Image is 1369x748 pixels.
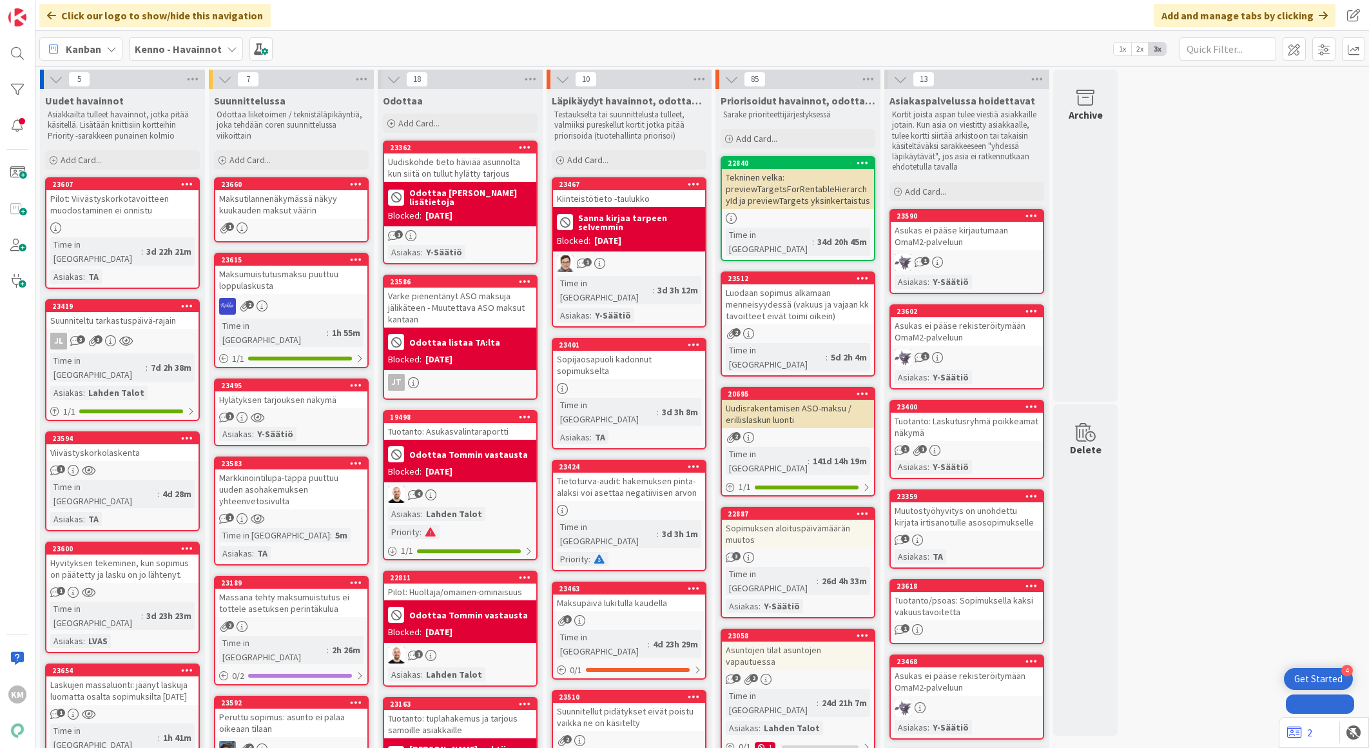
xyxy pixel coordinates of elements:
b: Odottaa Tommin vastausta [409,611,528,620]
div: Priority [388,525,420,539]
span: 1 [921,352,929,360]
div: 23510Suunnitellut pidätykset eivät poistu vaikka ne on käsitelty [553,691,705,731]
div: TA [929,549,946,564]
div: Uudisrakentamisen ASO-maksu / erillislaskun luonti [722,400,874,428]
span: Kanban [66,41,101,57]
div: 23463 [559,584,705,593]
span: 5 [68,72,90,87]
div: Time in [GEOGRAPHIC_DATA] [726,228,812,256]
span: 1 / 1 [401,544,413,558]
div: 34d 20h 45m [814,235,870,249]
div: [DATE] [425,465,452,478]
div: [DATE] [594,234,621,248]
span: : [657,527,659,541]
div: 23495 [221,381,367,390]
div: 23463 [553,583,705,595]
div: Time in [GEOGRAPHIC_DATA] [50,480,157,508]
span: 1x [1114,43,1131,55]
div: Tuotanto/psoas: Sopimuksella kaksi vakuustavoitetta [891,592,1043,620]
span: : [927,460,929,474]
div: Maksumuistutusmaksu puuttuu loppulaskusta [215,266,367,294]
span: : [657,405,659,419]
div: 22887 [728,509,874,518]
div: 23654Laskujen massaluonti: jäänyt laskuja luomatta osalta sopimuksilta [DATE] [46,665,199,705]
div: 0/2 [215,668,367,684]
div: Varke pienentänyt ASO maksuja jälikäteen - Muutettava ASO maksut kantaan [384,288,536,328]
div: Time in [GEOGRAPHIC_DATA] [50,602,141,630]
div: Tietoturva-audit: hakemuksen pinta-alaksi voi asettaa negatiivisen arvon [553,473,705,501]
div: 19498 [390,413,536,422]
div: Blocked: [388,353,422,366]
div: 3d 22h 21m [143,244,195,259]
div: Viivästyskorkolaskenta [46,444,199,461]
div: 23419 [46,300,199,312]
div: Archive [1069,107,1103,123]
div: Massana tehty maksumuistutus ei tottele asetuksen perintäkulua [215,589,367,617]
div: 23512 [722,273,874,284]
p: Asiakkailta tulleet havainnot, jotka pitää käsitellä. Lisätään kriittisiin kortteihin Priority -s... [48,110,197,141]
div: 7d 2h 38m [148,360,195,375]
span: : [808,454,810,468]
span: 10 [575,72,597,87]
div: LM [891,254,1043,271]
div: 0/1 [553,662,705,678]
div: 1/1 [722,479,874,495]
div: 23468 [891,656,1043,667]
span: : [588,552,590,566]
div: 23590 [891,210,1043,222]
div: 23359Muutostyöhyvitys on unohdettu kirjata irtisanotulle asosopimukselle [891,491,1043,531]
div: 23424Tietoturva-audit: hakemuksen pinta-alaksi voi asettaa negatiivisen arvon [553,461,705,501]
div: 23189 [221,578,367,587]
div: 23467Kiinteistötieto -taulukko [553,179,705,207]
span: : [590,308,592,322]
div: 23495Hylätyksen tarjouksen näkymä [215,380,367,408]
div: 22840 [728,159,874,168]
div: 23586Varke pienentänyt ASO maksuja jälikäteen - Muutettava ASO maksut kantaan [384,276,536,328]
div: Y-Säätiö [423,245,465,259]
div: 23618 [891,580,1043,592]
span: 2 [732,328,741,337]
span: 2 [732,432,741,440]
span: 1 [57,465,65,473]
div: Y-Säätiö [254,427,296,441]
div: 23660 [215,179,367,190]
img: LM [895,349,911,366]
div: 23602 [897,307,1043,316]
div: 23400Tuotanto: Laskutusryhmä poikkeamat näkymä [891,401,1043,441]
div: Priority [557,552,588,566]
div: 22840 [722,157,874,169]
b: Kenno - Havainnot [135,43,222,55]
input: Quick Filter... [1180,37,1276,61]
span: : [157,487,159,501]
div: 23583 [221,459,367,468]
img: RS [219,298,236,315]
div: 23495 [215,380,367,391]
div: Pilot: Huoltaja/omainen-ominaisuus [384,584,536,600]
img: Visit kanbanzone.com [8,8,26,26]
div: Hyvityksen tekeminen, kun sopimus on päätetty ja lasku on jo lähtenyt. [46,555,199,583]
div: Time in [GEOGRAPHIC_DATA] [50,353,146,382]
div: Asiakas [50,512,83,526]
div: 23419 [52,302,199,311]
span: : [330,528,332,542]
span: 1 [57,587,65,595]
span: : [146,360,148,375]
span: 1 [226,222,234,231]
div: 23512 [728,274,874,283]
span: : [421,245,423,259]
div: 23583Markkinointilupa-täppä puuttuu uuden asohakemuksen yhteenvetosivulta [215,458,367,509]
span: : [421,507,423,521]
div: 23401 [553,339,705,351]
div: 22887Sopimuksen aloituspäivämäärän muutos [722,508,874,548]
div: 20695 [728,389,874,399]
div: Asiakas [895,460,927,474]
div: 23615 [215,254,367,266]
div: Time in [GEOGRAPHIC_DATA] [726,343,826,371]
b: Odottaa [PERSON_NAME] lisätietoja [409,188,532,206]
div: 23607 [46,179,199,190]
b: Odottaa Tommin vastausta [409,450,528,459]
span: 1 / 1 [232,352,244,366]
div: 23058Asuntojen tilat asuntojen vapautuessa [722,630,874,670]
div: 1h 55m [329,326,364,340]
div: 23586 [390,277,536,286]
